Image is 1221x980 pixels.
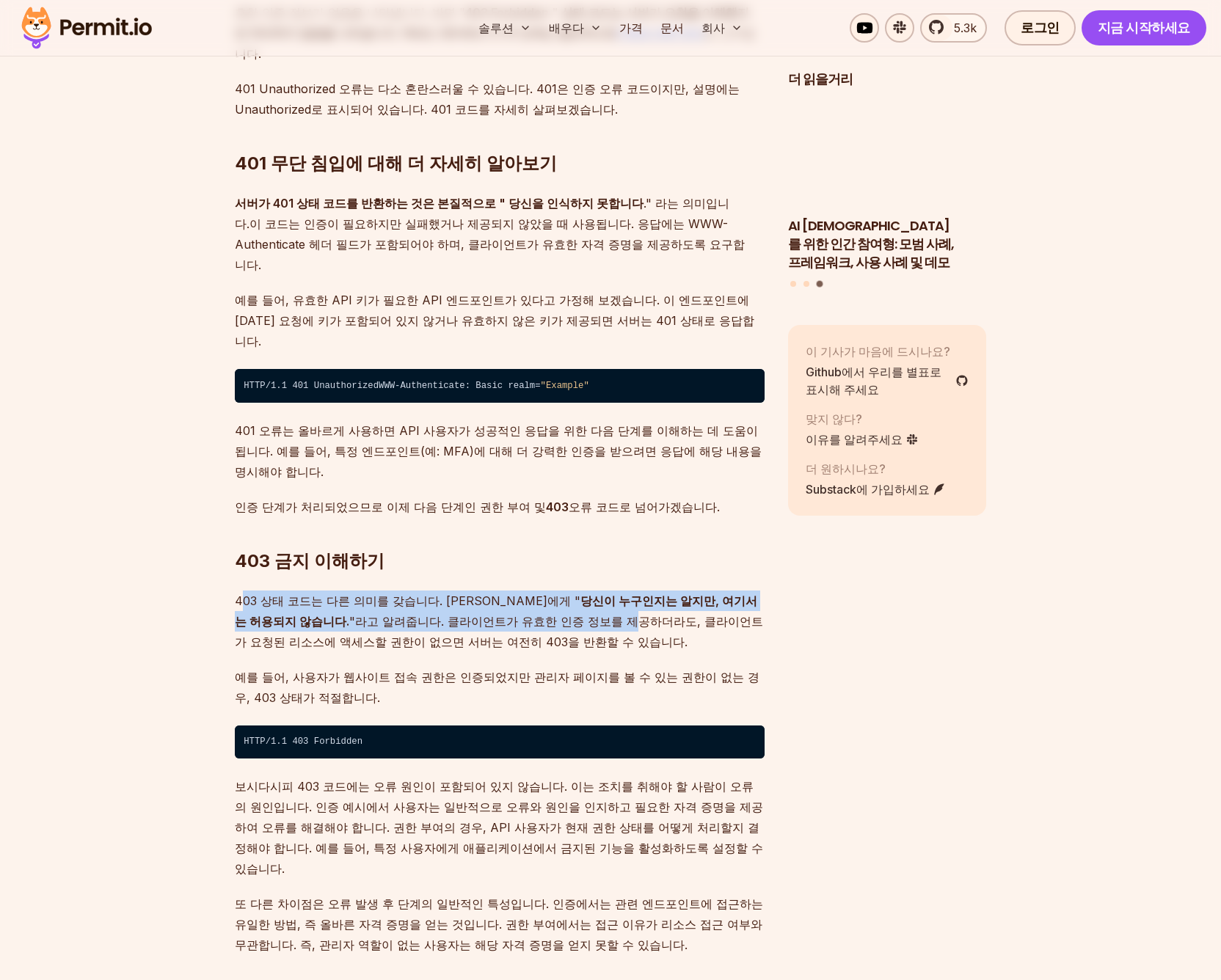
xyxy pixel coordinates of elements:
[235,593,580,608] font: 403 상태 코드는 다른 의미를 갖습니다. [PERSON_NAME]에게 "
[803,282,809,288] button: 슬라이드 2로 이동
[806,461,886,476] font: 더 원하시나요?
[660,21,684,35] font: 문서
[549,21,584,35] font: 배우다
[788,98,986,272] li: 3/3
[235,196,644,211] font: 서버가 401 상태 코드를 반환하는 것은 본질적으로 " 당신을 인식하지 못합니다
[235,500,546,514] font: 인증 단계가 처리되었으므로 이제 다음 단계인 권한 부여 및
[235,369,765,403] code: HTTP/1.1 401 Unauthorized ⁠ WWW-Authenticate: Basic realm=
[15,3,158,53] img: 허가 로고
[788,70,853,88] font: 더 읽을거리
[235,81,740,117] font: 401 Unauthorized 오류는 다소 혼란스러울 수 있습니다. 401은 인증 오류 코드이지만, 설명에는 Unauthorized로 표시되어 있습니다. 401 코드를 자세히...
[954,21,977,35] font: 5.3k
[235,593,757,629] font: 당신이 누구인지는 알지만, 여기서는 허용되지 않습니다.
[235,614,763,649] font: "라고 알려줍니다. 클라이언트가 유효한 인증 정보를 제공하더라도, 클라이언트가 요청된 리소스에 액세스할 권한이 없으면 서버는 여전히 403을 반환할 수 있습니다.
[473,13,537,43] button: 솔루션
[655,13,690,43] a: 문서
[478,21,514,35] font: 솔루션
[235,293,754,348] font: 예를 들어, 유효한 API 키가 필요한 API 엔드포인트가 있다고 가정해 보겠습니다. 이 엔드포인트에 [DATE] 요청에 키가 포함되어 있지 않거나 유효하지 않은 키가 제공되...
[235,153,557,174] font: 401 무단 침입에 대해 더 자세히 알아보기
[619,21,643,35] font: 가격
[1005,10,1076,45] a: 로그인
[696,13,748,43] button: 회사
[546,500,569,514] font: 403
[920,13,987,43] a: 5.3k
[541,381,589,391] span: "Example"
[788,98,986,290] div: 게시물
[816,281,823,288] button: 슬라이드 3으로 이동
[235,550,384,571] font: 403 금지 이해하기
[806,480,946,498] a: Substack에 가입하세요
[543,13,608,43] button: 배우다
[235,779,763,876] font: 보시다시피 403 코드에는 오류 원인이 포함되어 있지 않습니다. 이는 조치를 취해야 할 사람이 오류의 원인입니다. 인증 예시에서 사용자는 일반적으로 오류와 원인을 인지하고 필...
[806,412,862,426] font: 맞지 않다?
[1082,10,1206,45] a: 지금 시작하세요
[235,725,765,759] code: HTTP/1.1 403 Forbidden
[235,216,745,272] font: 이 코드는 인증이 필요하지만 실패했거나 제공되지 않았을 때 사용됩니다. 응답에는 WWW-Authenticate 헤더 필드가 포함되어야 하며, 클라이언트가 유효한 자격 증명을 ...
[235,896,763,952] font: 또 다른 차이점은 오류 발생 후 단계의 일반적인 특성입니다. 인증에서는 관련 엔드포인트에 접근하는 유일한 방법, 즉 올바른 자격 증명을 얻는 것입니다. 권한 부여에서는 접근 ...
[806,363,969,398] a: Github에서 우리를 별표로 표시해 주세요
[788,98,986,209] img: AI 에이전트를 위한 인간 참여형: 모범 사례, 프레임워크, 사용 사례 및 데모
[1021,18,1060,37] font: 로그인
[790,282,796,288] button: 슬라이드 1로 이동
[806,344,950,359] font: 이 기사가 마음에 드시나요?
[613,13,649,43] a: 가격
[788,216,954,271] font: AI [DEMOGRAPHIC_DATA]를 위한 인간 참여형: 모범 사례, 프레임워크, 사용 사례 및 데모
[701,21,725,35] font: 회사
[806,431,919,448] a: 이유를 알려주세요
[235,670,759,705] font: 예를 들어, 사용자가 웹사이트 접속 권한은 인증되었지만 관리자 페이지를 볼 수 있는 권한이 없는 경우, 403 상태가 적절합니다.
[235,423,762,479] font: 401 오류는 올바르게 사용하면 API 사용자가 성공적인 응답을 위한 다음 단계를 이해하는 데 도움이 됩니다. 예를 들어, 특정 엔드포인트(예: MFA)에 대해 더 강력한 인...
[569,500,720,514] font: 오류 코드로 넘어가겠습니다.
[1098,18,1190,37] font: 지금 시작하세요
